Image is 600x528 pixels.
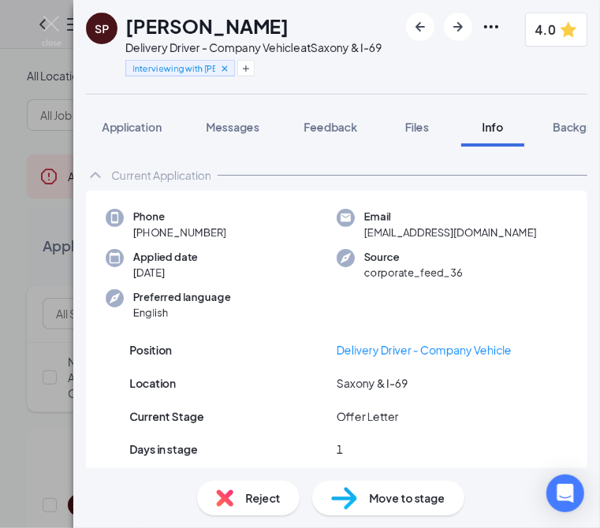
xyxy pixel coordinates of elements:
[237,60,255,76] button: Plus
[337,441,343,458] span: 1
[129,374,176,392] span: Location
[449,17,468,36] svg: ArrowRight
[219,63,230,74] svg: Cross
[86,165,105,184] svg: ChevronUp
[337,407,399,425] span: Offer Letter
[337,374,408,392] span: Saxony & I-69
[444,13,472,41] button: ArrowRight
[133,225,226,240] span: [PHONE_NUMBER]
[132,61,215,75] span: Interviewing with [PERSON_NAME]
[535,20,556,39] span: 4.0
[133,305,231,321] span: English
[337,343,512,357] a: Delivery Driver - Company Vehicle
[364,225,537,240] span: [EMAIL_ADDRESS][DOMAIN_NAME]
[125,39,382,55] div: Delivery Driver - Company Vehicle at Saxony & I-69
[111,167,211,183] div: Current Application
[133,265,198,281] span: [DATE]
[133,289,231,305] span: Preferred language
[133,249,198,265] span: Applied date
[206,120,259,134] span: Messages
[95,20,109,36] div: SP
[304,120,357,134] span: Feedback
[241,64,251,73] svg: Plus
[370,489,445,507] span: Move to stage
[133,209,226,225] span: Phone
[129,341,172,359] span: Position
[129,441,198,458] span: Days in stage
[125,13,289,39] h1: [PERSON_NAME]
[406,13,434,41] button: ArrowLeftNew
[102,120,162,134] span: Application
[405,120,429,134] span: Files
[483,120,504,134] span: Info
[246,489,281,507] span: Reject
[364,265,463,281] span: corporate_feed_36
[364,249,463,265] span: Source
[129,407,204,425] span: Current Stage
[411,17,430,36] svg: ArrowLeftNew
[546,474,584,512] div: Open Intercom Messenger
[482,17,501,36] svg: Ellipses
[364,209,537,225] span: Email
